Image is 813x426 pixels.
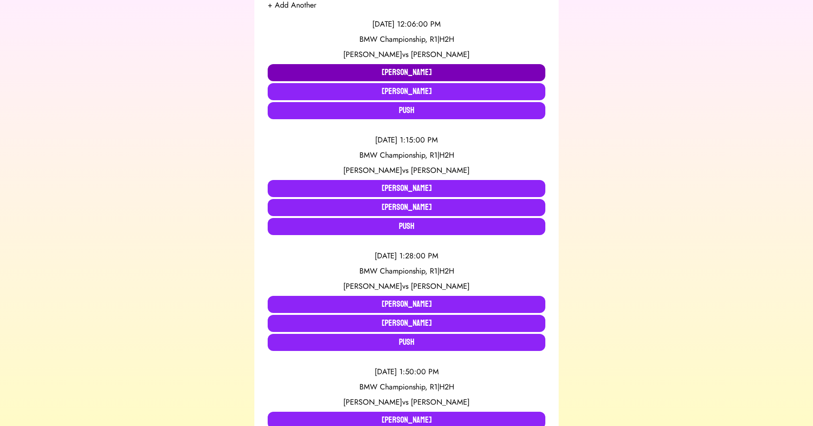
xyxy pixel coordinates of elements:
[268,83,545,100] button: [PERSON_NAME]
[268,265,545,277] div: BMW Championship, R1 | H2H
[411,165,470,176] span: [PERSON_NAME]
[268,218,545,235] button: Push
[268,381,545,393] div: BMW Championship, R1 | H2H
[268,397,545,408] div: vs
[268,150,545,161] div: BMW Championship, R1 | H2H
[268,281,545,292] div: vs
[268,366,545,378] div: [DATE] 1:50:00 PM
[411,49,470,60] span: [PERSON_NAME]
[268,334,545,351] button: Push
[268,49,545,60] div: vs
[411,281,470,292] span: [PERSON_NAME]
[268,296,545,313] button: [PERSON_NAME]
[268,165,545,176] div: vs
[268,180,545,197] button: [PERSON_NAME]
[268,34,545,45] div: BMW Championship, R1 | H2H
[268,102,545,119] button: Push
[268,134,545,146] div: [DATE] 1:15:00 PM
[268,315,545,332] button: [PERSON_NAME]
[343,397,402,407] span: [PERSON_NAME]
[343,281,402,292] span: [PERSON_NAME]
[343,165,402,176] span: [PERSON_NAME]
[343,49,402,60] span: [PERSON_NAME]
[268,64,545,81] button: [PERSON_NAME]
[268,250,545,262] div: [DATE] 1:28:00 PM
[268,199,545,216] button: [PERSON_NAME]
[268,19,545,30] div: [DATE] 12:06:00 PM
[411,397,470,407] span: [PERSON_NAME]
